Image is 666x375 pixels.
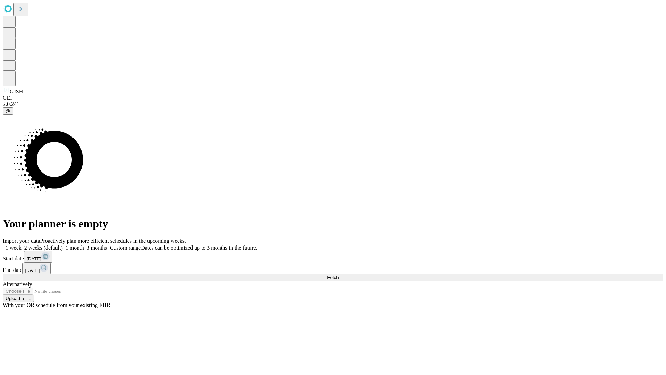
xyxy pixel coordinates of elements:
span: Custom range [110,245,141,251]
button: Fetch [3,274,663,281]
span: 1 month [66,245,84,251]
span: @ [6,108,10,114]
span: 2 weeks (default) [24,245,63,251]
span: 3 months [87,245,107,251]
span: With your OR schedule from your existing EHR [3,302,110,308]
div: 2.0.241 [3,101,663,107]
span: 1 week [6,245,22,251]
span: Import your data [3,238,40,244]
button: [DATE] [24,251,52,262]
span: [DATE] [25,268,40,273]
h1: Your planner is empty [3,217,663,230]
span: Dates can be optimized up to 3 months in the future. [141,245,257,251]
button: [DATE] [22,262,51,274]
span: Proactively plan more efficient schedules in the upcoming weeks. [40,238,186,244]
div: GEI [3,95,663,101]
button: @ [3,107,13,115]
div: End date [3,262,663,274]
button: Upload a file [3,295,34,302]
span: Alternatively [3,281,32,287]
span: [DATE] [27,256,41,261]
span: Fetch [327,275,339,280]
span: GJSH [10,89,23,94]
div: Start date [3,251,663,262]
